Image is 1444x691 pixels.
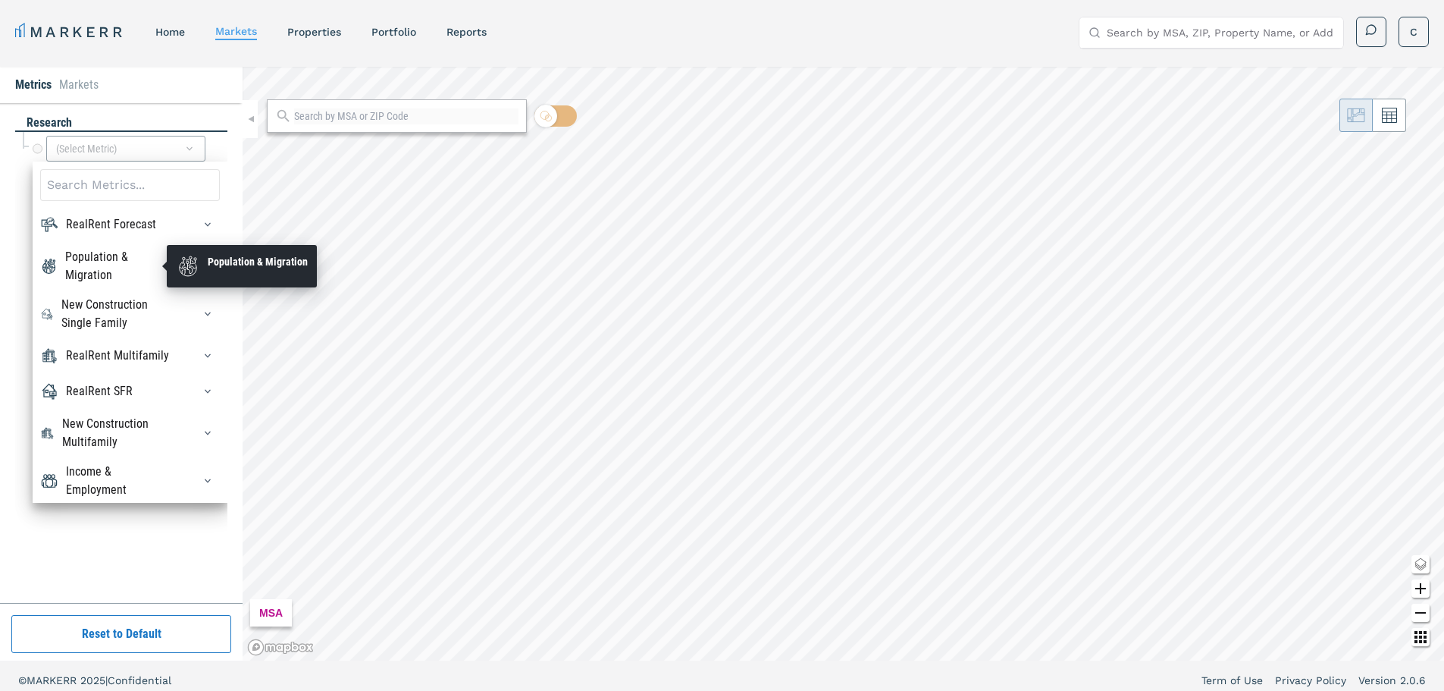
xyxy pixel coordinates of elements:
[196,302,220,326] button: New Construction Single FamilyNew Construction Single Family
[40,212,220,237] div: RealRent ForecastRealRent Forecast
[40,248,220,284] div: Population & MigrationPopulation & Migration
[155,26,185,38] a: home
[196,421,220,445] button: New Construction MultifamilyNew Construction Multifamily
[40,296,220,332] div: New Construction Single FamilyNew Construction Single Family
[446,26,487,38] a: reports
[62,415,174,451] div: New Construction Multifamily
[1358,673,1426,688] a: Version 2.0.6
[1411,604,1430,622] button: Zoom out map button
[243,67,1444,661] canvas: Map
[80,674,108,686] span: 2025 |
[40,424,55,442] img: New Construction Multifamily
[59,76,99,94] li: Markets
[1201,673,1263,688] a: Term of Use
[250,599,292,627] div: MSA
[40,215,58,234] img: RealRent Forecast
[27,674,80,686] span: MARKERR
[40,472,58,490] img: Income & Employment
[1411,579,1430,598] button: Zoom in map button
[40,463,220,499] div: Income & EmploymentIncome & Employment
[15,21,125,42] a: MARKERR
[1107,17,1334,48] input: Search by MSA, ZIP, Property Name, or Address
[40,347,58,365] img: RealRent Multifamily
[196,379,220,404] button: RealRent SFRRealRent SFR
[15,115,227,132] div: research
[196,344,220,368] button: RealRent MultifamilyRealRent Multifamily
[40,305,54,323] img: New Construction Single Family
[215,25,257,37] a: markets
[1410,24,1417,39] span: C
[1275,673,1346,688] a: Privacy Policy
[247,639,314,656] a: Mapbox logo
[1411,555,1430,573] button: Change style map button
[40,257,58,275] img: Population & Migration
[196,212,220,237] button: RealRent ForecastRealRent Forecast
[66,215,156,234] div: RealRent Forecast
[61,296,175,332] div: New Construction Single Family
[196,469,220,493] button: Income & EmploymentIncome & Employment
[108,674,171,686] span: Confidential
[18,674,27,686] span: ©
[1399,17,1429,47] button: C
[11,615,231,653] button: Reset to Default
[40,415,220,451] div: New Construction MultifamilyNew Construction Multifamily
[294,108,518,124] input: Search by MSA or ZIP Code
[40,382,58,400] img: RealRent SFR
[40,344,220,368] div: RealRent MultifamilyRealRent Multifamily
[176,254,200,278] img: Population & Migration
[1411,628,1430,646] button: Other options map button
[287,26,341,38] a: properties
[66,347,169,365] div: RealRent Multifamily
[15,76,52,94] li: Metrics
[40,379,220,404] div: RealRent SFRRealRent SFR
[371,26,416,38] a: Portfolio
[66,463,174,499] div: Income & Employment
[46,136,205,162] div: (Select Metric)
[208,254,308,269] div: Population & Migration
[66,382,133,400] div: RealRent SFR
[40,169,220,201] input: Search Metrics...
[65,248,174,284] div: Population & Migration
